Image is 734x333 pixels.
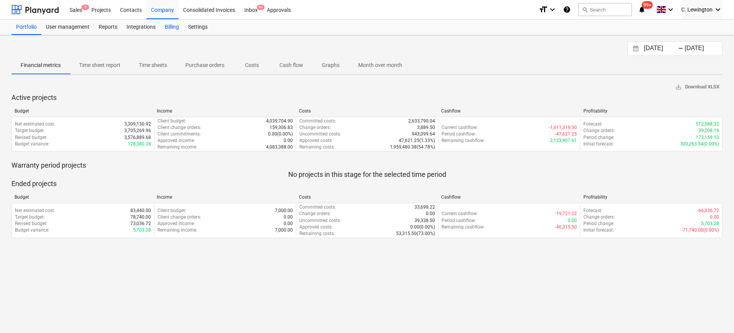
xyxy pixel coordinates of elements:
[399,137,435,144] p: 47,621.25 ( 1.33% )
[322,61,340,69] p: Graphs
[299,144,335,150] p: Remaining costs :
[583,127,615,134] p: Change orders :
[698,127,719,134] p: 39,208.16
[678,46,683,51] div: -
[124,127,151,134] p: 3,705,269.96
[442,211,478,217] p: Current cashflow :
[158,137,195,144] p: Approved income :
[583,214,615,220] p: Change orders :
[642,1,653,9] span: 99+
[675,83,719,91] span: Download XLSX
[15,141,49,147] p: Budget variance :
[697,207,719,214] p: -66,036.72
[185,61,224,69] p: Purchase orders
[130,214,151,220] p: 78,740.00
[299,217,341,224] p: Uncommitted costs :
[122,20,160,35] a: Integrations
[130,207,151,214] p: 83,440.00
[548,5,557,14] i: keyboard_arrow_down
[268,131,293,137] p: 0.00 ( 0.00% )
[41,20,94,35] a: User management
[539,5,548,14] i: format_size
[275,227,293,233] p: 7,000.00
[390,144,435,150] p: 1,959,480.38 ( 54.78% )
[701,220,719,227] p: 5,703.28
[672,81,723,93] button: Download XLSX
[555,211,577,217] p: -19,721.22
[124,134,151,141] p: 3,576,889.68
[683,43,722,54] input: End Date
[441,194,577,200] div: Cashflow
[582,7,588,13] span: search
[299,118,336,124] p: Committed costs :
[15,134,47,141] p: Revised budget :
[417,124,435,131] p: 3,889.50
[696,134,719,141] p: 173,159.10
[629,44,642,53] button: Interact with the calendar and add the check-in date for your trip.
[284,137,293,144] p: 0.00
[15,220,47,227] p: Revised budget :
[299,204,336,211] p: Committed costs :
[139,61,167,69] p: Time sheets
[130,220,151,227] p: 73,036.72
[128,141,151,147] p: 128,380.28
[666,5,675,14] i: keyboard_arrow_down
[266,118,293,124] p: 4,039,704.90
[299,211,331,217] p: Change orders :
[583,220,614,227] p: Period change :
[642,43,681,54] input: Start Date
[680,141,719,147] p: 300,263.54 ( 0.00% )
[158,207,186,214] p: Client budget :
[442,131,476,137] p: Period cashflow :
[15,207,55,214] p: Net estimated cost :
[682,227,719,233] p: -71,740.00 ( 0.00% )
[11,170,723,179] p: No projects in this stage for the selected time period
[710,214,719,220] p: 0.00
[583,134,614,141] p: Period change :
[11,20,41,35] a: Portfolio
[299,108,435,114] div: Costs
[183,20,212,35] a: Settings
[160,20,183,35] a: Billing
[568,217,577,224] p: 0.00
[414,217,435,224] p: 39,338.50
[284,220,293,227] p: 0.00
[15,127,45,134] p: Target budget :
[15,227,49,233] p: Budget variance :
[81,5,89,10] span: 5
[563,5,571,14] i: Knowledge base
[94,20,122,35] div: Reports
[158,124,201,131] p: Client change orders :
[555,224,577,230] p: -46,315.50
[442,137,485,144] p: Remaining cashflow :
[696,121,719,127] p: 512,588.32
[257,5,265,10] span: 9+
[158,220,195,227] p: Approved income :
[275,207,293,214] p: 7,000.00
[11,93,723,102] p: Active projects
[15,108,151,114] div: Budget
[157,108,293,114] div: Income
[79,61,120,69] p: Time sheet report
[157,194,293,200] div: Income
[550,137,577,144] p: 2,123,907.61
[583,227,614,233] p: Initial forecast :
[396,230,435,237] p: 53,315.50 ( 73.00% )
[15,194,151,200] div: Budget
[158,214,201,220] p: Client change orders :
[583,207,602,214] p: Forecast :
[713,5,723,14] i: keyboard_arrow_down
[696,296,734,333] iframe: Chat Widget
[299,137,333,144] p: Approved costs :
[408,118,435,124] p: 2,633,790.04
[412,131,435,137] p: 943,099.64
[442,217,476,224] p: Period cashflow :
[279,61,303,69] p: Cash flow
[11,161,723,170] p: Warranty period projects
[158,227,197,233] p: Remaining income :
